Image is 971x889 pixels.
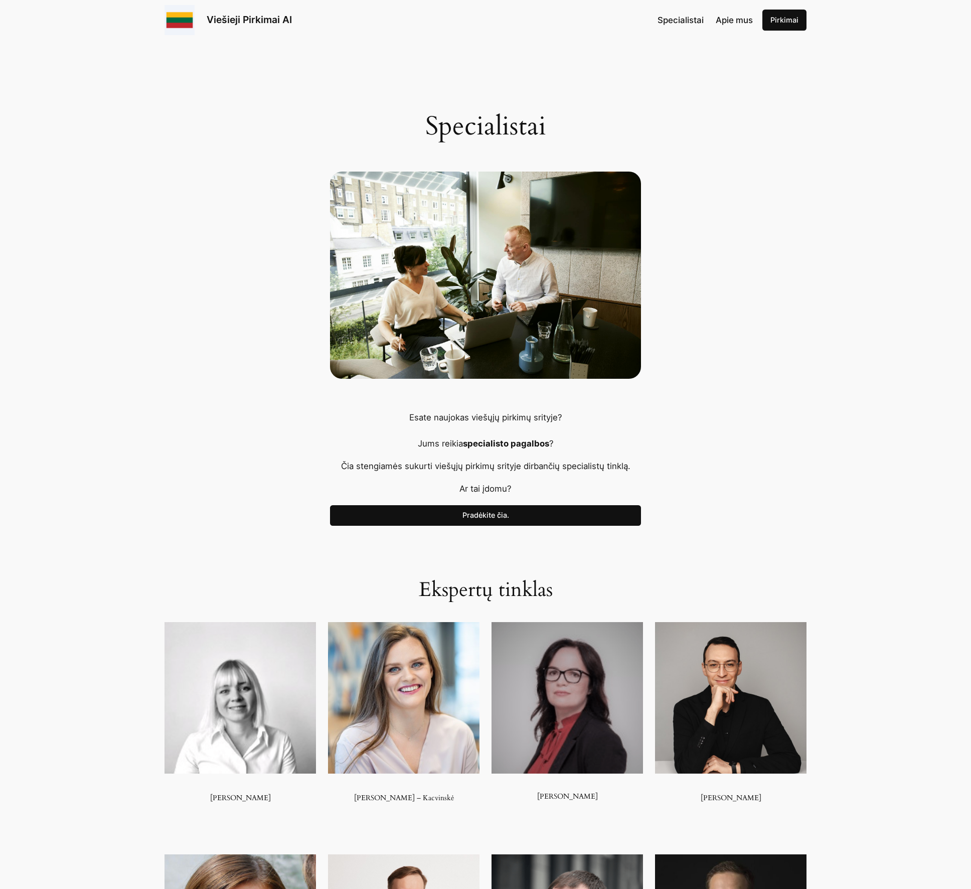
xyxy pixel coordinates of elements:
[463,438,549,449] strong: specialisto pagalbos
[762,10,806,31] a: Pirkimai
[330,411,641,450] p: Esate naujokas viešųjų pirkimų srityje? Jums reikia ?
[655,794,806,802] h3: [PERSON_NAME]
[330,460,641,473] p: Čia stengiamės sukurti viešųjų pirkimų srityje dirbančių specialistų tinklą.
[330,505,641,526] a: Pradėkite čia.
[658,15,704,25] span: Specialistai
[658,14,704,27] a: Specialistai
[328,794,479,802] h3: [PERSON_NAME] – Kacvinskė
[330,172,641,379] : man and woman discussing and sharing ideas
[716,15,753,25] span: Apie mus
[330,111,641,141] h1: Specialistai
[492,783,643,801] h3: [PERSON_NAME]
[207,14,292,26] a: Viešieji Pirkimai AI
[165,5,195,35] img: Viešieji pirkimai logo
[330,578,641,602] h2: Ekspertų tinklas
[658,14,753,27] nav: Navigation
[716,14,753,27] a: Apie mus
[330,482,641,495] p: Ar tai įdomu?
[165,794,316,802] h3: [PERSON_NAME]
